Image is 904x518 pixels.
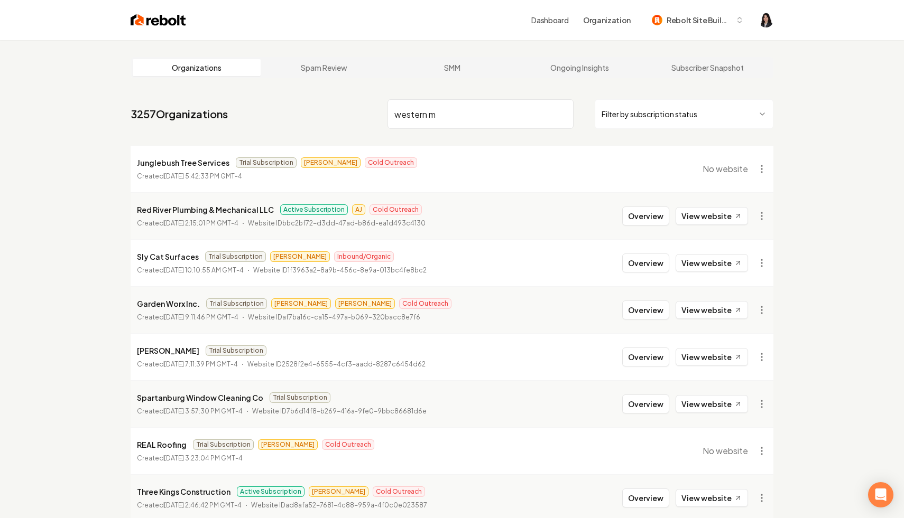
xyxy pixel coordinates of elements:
[759,13,773,27] button: Open user button
[164,219,238,227] time: [DATE] 2:15:01 PM GMT-4
[137,156,229,169] p: Junglebush Tree Services
[137,485,230,498] p: Three Kings Construction
[193,439,254,450] span: Trial Subscription
[258,439,318,450] span: [PERSON_NAME]
[137,265,244,276] p: Created
[676,348,748,366] a: View website
[206,298,267,309] span: Trial Subscription
[667,15,731,26] span: Rebolt Site Builder
[248,218,426,229] p: Website ID bbc2bf72-d3dd-47ad-b86d-ea1d493c4130
[137,297,200,310] p: Garden Worx Inc.
[309,486,368,497] span: [PERSON_NAME]
[622,488,669,507] button: Overview
[164,501,242,509] time: [DATE] 2:46:42 PM GMT-4
[676,489,748,507] a: View website
[137,359,238,370] p: Created
[676,254,748,272] a: View website
[652,15,662,25] img: Rebolt Site Builder
[131,107,228,121] a: 3257Organizations
[164,313,238,321] time: [DATE] 9:11:46 PM GMT-4
[643,59,771,76] a: Subscriber Snapshot
[373,486,425,497] span: Cold Outreach
[248,312,420,323] p: Website ID af7ba16c-ca15-497a-b069-320bacc8e7f6
[622,206,669,225] button: Overview
[137,453,243,464] p: Created
[370,204,422,215] span: Cold Outreach
[164,172,242,180] time: [DATE] 5:42:33 PM GMT-4
[253,265,427,276] p: Website ID 1f3963a2-8a9b-456c-8e9a-013bc4fe8bc2
[137,250,199,263] p: Sly Cat Surfaces
[531,15,568,25] a: Dashboard
[365,157,417,168] span: Cold Outreach
[252,406,427,417] p: Website ID 7b6d14f8-b269-416a-9fe0-9bbc86681d6e
[516,59,644,76] a: Ongoing Insights
[868,482,893,507] div: Open Intercom Messenger
[270,251,330,262] span: [PERSON_NAME]
[334,251,394,262] span: Inbound/Organic
[137,344,199,357] p: [PERSON_NAME]
[137,171,242,182] p: Created
[137,500,242,511] p: Created
[261,59,389,76] a: Spam Review
[164,266,244,274] time: [DATE] 10:10:55 AM GMT-4
[137,406,243,417] p: Created
[622,253,669,272] button: Overview
[703,163,748,175] span: No website
[399,298,451,309] span: Cold Outreach
[280,204,348,215] span: Active Subscription
[335,298,395,309] span: [PERSON_NAME]
[133,59,261,76] a: Organizations
[622,300,669,319] button: Overview
[236,157,297,168] span: Trial Subscription
[164,360,238,368] time: [DATE] 7:11:39 PM GMT-4
[352,204,365,215] span: AJ
[137,312,238,323] p: Created
[322,439,374,450] span: Cold Outreach
[388,99,574,129] input: Search by name or ID
[206,345,266,356] span: Trial Subscription
[251,500,427,511] p: Website ID ad8afa52-7681-4c88-959a-4f0c0e023587
[703,445,748,457] span: No website
[205,251,266,262] span: Trial Subscription
[137,218,238,229] p: Created
[164,407,243,415] time: [DATE] 3:57:30 PM GMT-4
[164,454,243,462] time: [DATE] 3:23:04 PM GMT-4
[237,486,305,497] span: Active Subscription
[676,207,748,225] a: View website
[676,395,748,413] a: View website
[676,301,748,319] a: View website
[622,347,669,366] button: Overview
[577,11,637,30] button: Organization
[270,392,330,403] span: Trial Subscription
[759,13,773,27] img: Haley Paramoure
[137,391,263,404] p: Spartanburg Window Cleaning Co
[137,438,187,451] p: REAL Roofing
[131,13,186,27] img: Rebolt Logo
[137,203,274,216] p: Red River Plumbing & Mechanical LLC
[388,59,516,76] a: SMM
[247,359,426,370] p: Website ID 2528f2e4-6555-4cf3-aadd-8287c6454d62
[301,157,361,168] span: [PERSON_NAME]
[622,394,669,413] button: Overview
[271,298,331,309] span: [PERSON_NAME]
